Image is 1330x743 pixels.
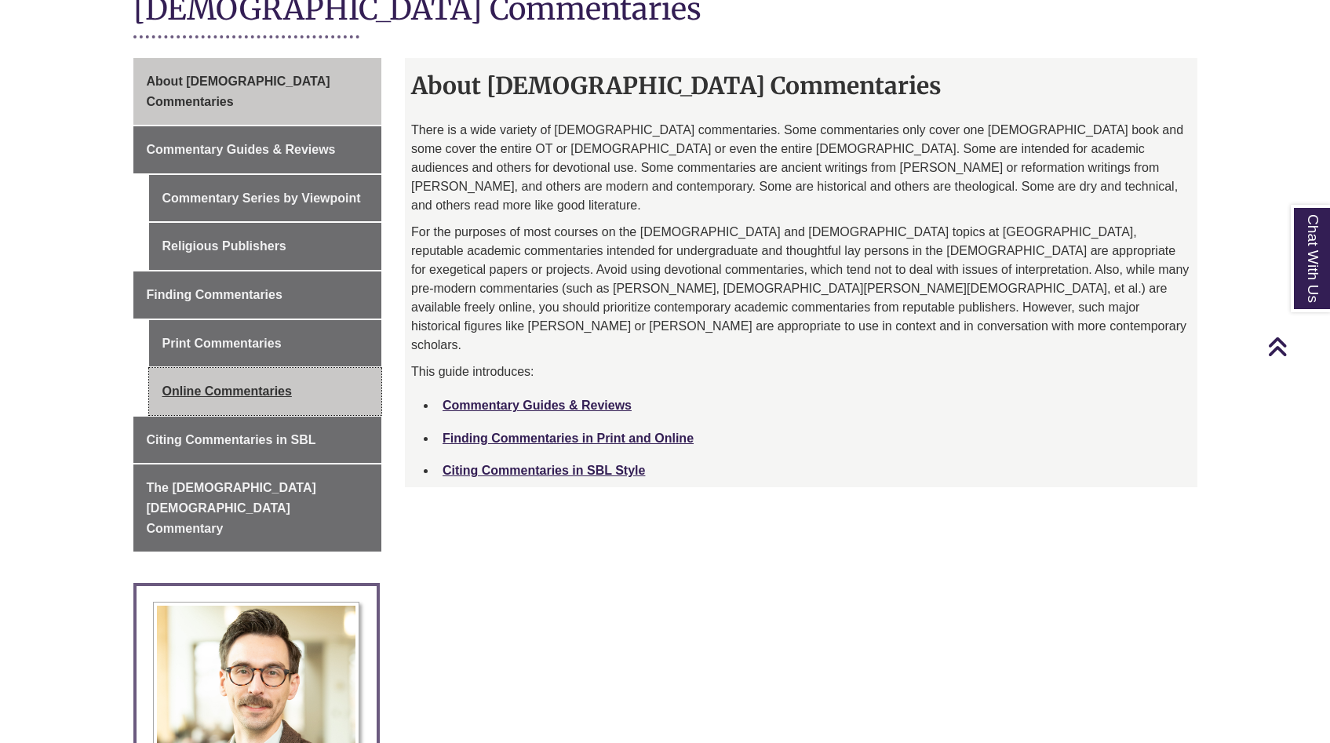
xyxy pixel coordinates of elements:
[1267,336,1326,357] a: Back to Top
[149,320,382,367] a: Print Commentaries
[443,399,632,412] a: Commentary Guides & Reviews
[147,481,316,534] span: The [DEMOGRAPHIC_DATA] [DEMOGRAPHIC_DATA] Commentary
[411,223,1191,355] p: For the purposes of most courses on the [DEMOGRAPHIC_DATA] and [DEMOGRAPHIC_DATA] topics at [GEOG...
[147,75,330,108] span: About [DEMOGRAPHIC_DATA] Commentaries
[147,433,316,446] span: Citing Commentaries in SBL
[149,368,382,415] a: Online Commentaries
[411,121,1191,215] p: There is a wide variety of [DEMOGRAPHIC_DATA] commentaries. Some commentaries only cover one [DEM...
[405,66,1197,105] h2: About [DEMOGRAPHIC_DATA] Commentaries
[443,464,645,477] a: Citing Commentaries in SBL Style
[133,58,382,125] a: About [DEMOGRAPHIC_DATA] Commentaries
[443,432,694,445] a: Finding Commentaries in Print and Online
[133,58,382,552] div: Guide Page Menu
[133,126,382,173] a: Commentary Guides & Reviews
[133,464,382,552] a: The [DEMOGRAPHIC_DATA] [DEMOGRAPHIC_DATA] Commentary
[133,417,382,464] a: Citing Commentaries in SBL
[133,271,382,319] a: Finding Commentaries
[149,175,382,222] a: Commentary Series by Viewpoint
[411,362,1191,381] p: This guide introduces:
[147,288,282,301] span: Finding Commentaries
[149,223,382,270] a: Religious Publishers
[147,143,336,156] span: Commentary Guides & Reviews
